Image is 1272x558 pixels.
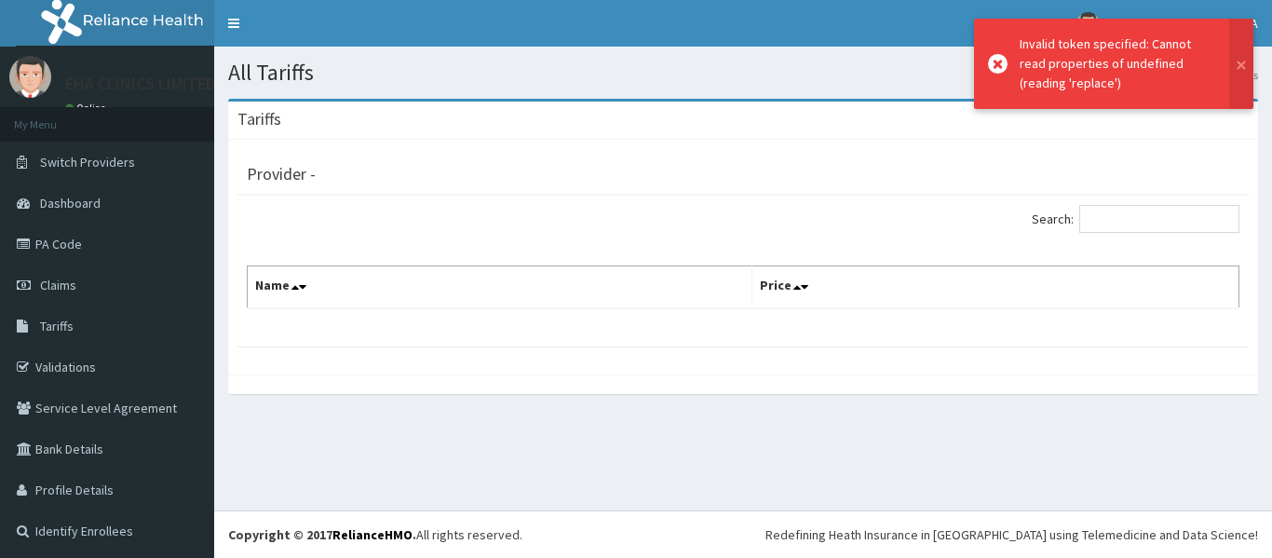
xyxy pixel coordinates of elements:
label: Search: [1032,205,1239,233]
div: Redefining Heath Insurance in [GEOGRAPHIC_DATA] using Telemedicine and Data Science! [765,525,1258,544]
footer: All rights reserved. [214,510,1272,558]
th: Price [752,266,1239,309]
img: User Image [9,56,51,98]
span: Tariffs [40,318,74,334]
p: EHA CLINICS LIMITED ABUJA [65,75,266,92]
a: RelianceHMO [332,526,413,543]
span: Switch Providers [40,154,135,170]
a: Online [65,102,110,115]
h3: Tariffs [237,111,281,128]
h1: All Tariffs [228,61,1258,85]
span: EHA CLINICS LIMITED ABUJA [1111,15,1258,32]
span: Claims [40,277,76,293]
th: Name [248,266,752,309]
img: User Image [1076,12,1100,35]
strong: Copyright © 2017 . [228,526,416,543]
div: Invalid token specified: Cannot read properties of undefined (reading 'replace') [1020,34,1211,93]
input: Search: [1079,205,1239,233]
h3: Provider - [247,166,316,183]
span: Dashboard [40,195,101,211]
